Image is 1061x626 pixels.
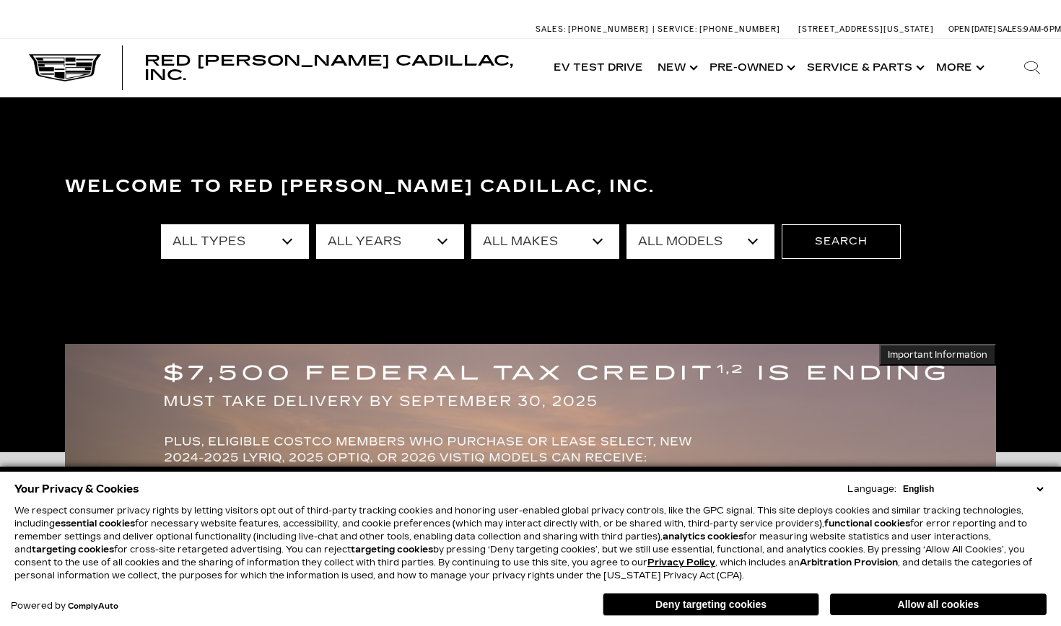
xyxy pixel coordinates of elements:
[536,25,566,34] span: Sales:
[161,224,309,259] select: Filter by type
[546,39,650,97] a: EV Test Drive
[899,482,1047,495] select: Language Select
[68,602,118,611] a: ComplyAuto
[800,557,898,568] strong: Arbitration Provision
[800,39,929,97] a: Service & Parts
[316,224,464,259] select: Filter by year
[568,25,649,34] span: [PHONE_NUMBER]
[471,224,619,259] select: Filter by make
[14,504,1047,582] p: We respect consumer privacy rights by letting visitors opt out of third-party tracking cookies an...
[847,485,896,493] div: Language:
[536,25,652,33] a: Sales: [PHONE_NUMBER]
[702,39,800,97] a: Pre-Owned
[144,52,513,84] span: Red [PERSON_NAME] Cadillac, Inc.
[663,532,743,542] strong: analytics cookies
[782,224,901,259] button: Search
[888,349,987,361] span: Important Information
[32,545,114,555] strong: targeting cookies
[929,39,989,97] button: More
[830,594,1047,615] button: Allow all cookies
[948,25,996,34] span: Open [DATE]
[997,25,1023,34] span: Sales:
[29,54,101,81] img: Cadillac Dark Logo with Cadillac White Text
[14,479,139,499] span: Your Privacy & Cookies
[652,25,784,33] a: Service: [PHONE_NUMBER]
[699,25,780,34] span: [PHONE_NUMBER]
[144,53,532,82] a: Red [PERSON_NAME] Cadillac, Inc.
[626,224,774,259] select: Filter by model
[798,25,934,34] a: [STREET_ADDRESS][US_STATE]
[647,557,715,568] a: Privacy Policy
[824,519,910,529] strong: functional cookies
[658,25,697,34] span: Service:
[11,601,118,611] div: Powered by
[1023,25,1061,34] span: 9 AM-6 PM
[55,519,135,529] strong: essential cookies
[351,545,433,555] strong: targeting cookies
[879,344,996,366] button: Important Information
[650,39,702,97] a: New
[65,172,996,201] h3: Welcome to Red [PERSON_NAME] Cadillac, Inc.
[603,593,819,616] button: Deny targeting cookies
